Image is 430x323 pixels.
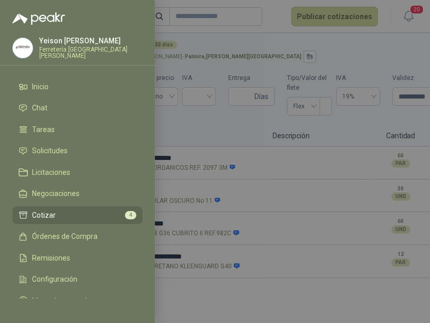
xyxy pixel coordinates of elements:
[12,121,142,138] a: Tareas
[12,164,142,181] a: Licitaciones
[39,46,142,59] p: Ferretería [GEOGRAPHIC_DATA][PERSON_NAME]
[32,168,70,176] span: Licitaciones
[32,147,68,155] span: Solicitudes
[32,254,70,262] span: Remisiones
[12,100,142,117] a: Chat
[32,104,47,112] span: Chat
[32,275,77,283] span: Configuración
[13,38,33,58] img: Company Logo
[12,292,142,310] a: Manuales y ayuda
[32,297,91,305] span: Manuales y ayuda
[39,37,142,44] p: Yeison [PERSON_NAME]
[12,249,142,267] a: Remisiones
[32,125,55,134] span: Tareas
[12,142,142,160] a: Solicitudes
[12,206,142,224] a: Cotizar4
[32,83,49,91] span: Inicio
[12,12,65,25] img: Logo peakr
[12,185,142,203] a: Negociaciones
[12,78,142,95] a: Inicio
[12,228,142,246] a: Órdenes de Compra
[32,211,56,219] span: Cotizar
[32,232,98,240] span: Órdenes de Compra
[32,189,79,198] span: Negociaciones
[125,211,136,219] span: 4
[12,271,142,288] a: Configuración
